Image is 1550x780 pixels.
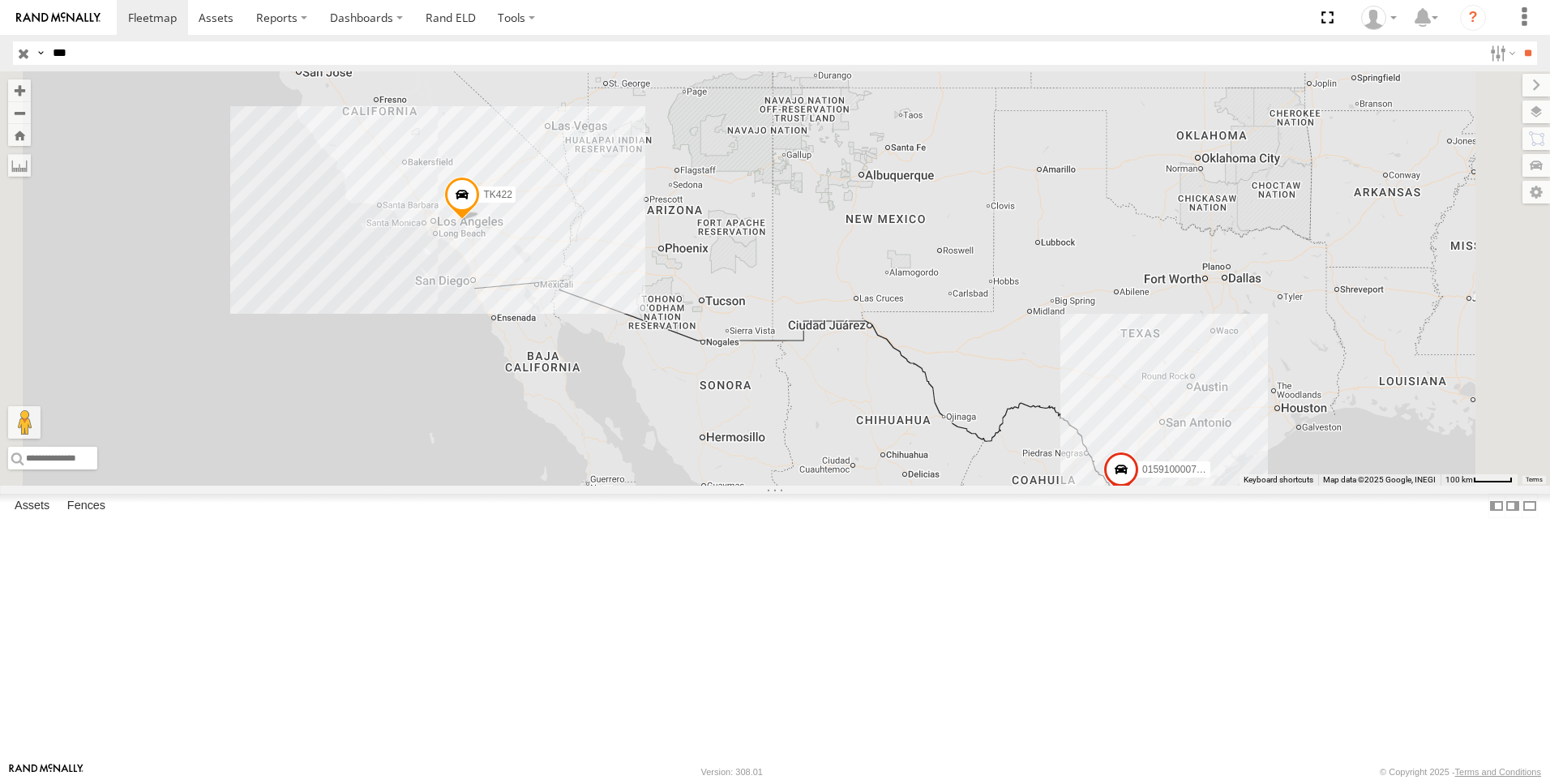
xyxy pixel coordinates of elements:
[8,154,31,177] label: Measure
[1142,464,1244,475] span: 015910000784812 Bad
[1455,767,1541,777] a: Terms and Conditions
[16,12,101,24] img: rand-logo.svg
[34,41,47,65] label: Search Query
[1323,475,1436,484] span: Map data ©2025 Google, INEGI
[483,189,512,200] span: TK422
[1441,474,1518,486] button: Map Scale: 100 km per 45 pixels
[6,495,58,517] label: Assets
[8,79,31,101] button: Zoom in
[1445,475,1473,484] span: 100 km
[701,767,763,777] div: Version: 308.01
[1526,477,1543,483] a: Terms (opens in new tab)
[1460,5,1486,31] i: ?
[1522,494,1538,517] label: Hide Summary Table
[8,124,31,146] button: Zoom Home
[8,406,41,439] button: Drag Pegman onto the map to open Street View
[59,495,113,517] label: Fences
[9,764,83,780] a: Visit our Website
[1505,494,1521,517] label: Dock Summary Table to the Right
[1488,494,1505,517] label: Dock Summary Table to the Left
[1244,474,1313,486] button: Keyboard shortcuts
[1355,6,1402,30] div: Norma Casillas
[1484,41,1518,65] label: Search Filter Options
[1380,767,1541,777] div: © Copyright 2025 -
[1522,181,1550,204] label: Map Settings
[8,101,31,124] button: Zoom out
